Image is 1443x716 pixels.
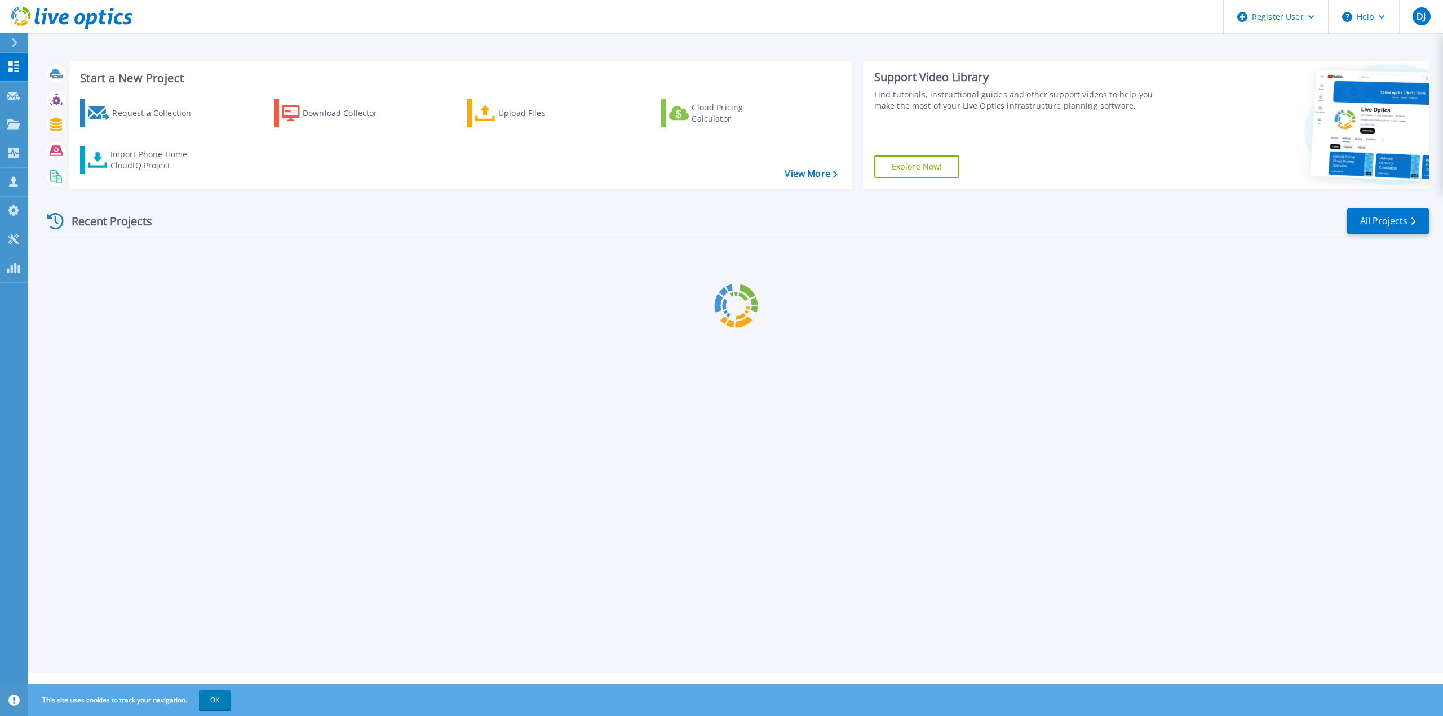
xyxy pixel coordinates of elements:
[874,89,1167,112] div: Find tutorials, instructional guides and other support videos to help you make the most of your L...
[661,99,787,127] a: Cloud Pricing Calculator
[1347,208,1429,234] a: All Projects
[498,102,588,124] div: Upload Files
[112,102,202,124] div: Request a Collection
[274,99,400,127] a: Download Collector
[692,102,782,124] div: Cloud Pricing Calculator
[785,168,837,179] a: View More
[80,72,837,85] h3: Start a New Project
[303,102,393,124] div: Download Collector
[874,70,1167,85] div: Support Video Library
[1417,12,1426,21] span: DJ
[199,690,231,710] button: OK
[80,99,206,127] a: Request a Collection
[43,207,167,235] div: Recent Projects
[467,99,593,127] a: Upload Files
[874,155,960,178] a: Explore Now!
[110,149,198,171] div: Import Phone Home CloudIQ Project
[31,690,231,710] span: This site uses cookies to track your navigation.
